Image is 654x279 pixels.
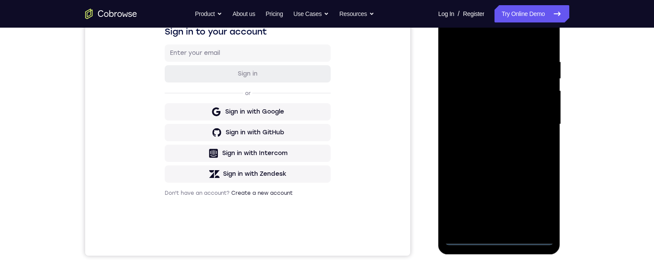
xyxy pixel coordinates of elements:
button: Product [195,5,222,22]
button: Sign in with Intercom [80,178,246,196]
a: Register [463,5,484,22]
button: Sign in with Google [80,137,246,154]
a: About us [233,5,255,22]
button: Sign in with Zendesk [80,199,246,216]
a: Pricing [265,5,283,22]
a: Log In [438,5,454,22]
span: / [458,9,459,19]
button: Resources [339,5,374,22]
a: Go to the home page [85,9,137,19]
p: Don't have an account? [80,223,246,230]
a: Try Online Demo [494,5,569,22]
button: Sign in with GitHub [80,158,246,175]
div: Sign in with Google [140,141,199,150]
button: Use Cases [294,5,329,22]
div: Sign in with GitHub [140,162,199,171]
p: or [158,124,167,130]
div: Sign in with Intercom [137,183,202,191]
a: Create a new account [146,224,207,230]
div: Sign in with Zendesk [138,203,201,212]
